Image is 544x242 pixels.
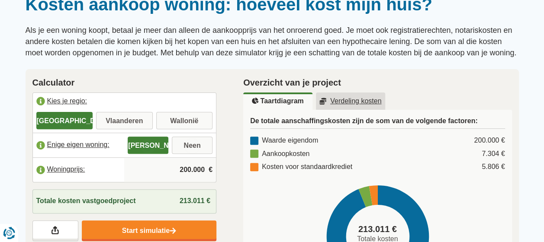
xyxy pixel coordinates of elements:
[172,137,212,154] label: Neen
[209,165,212,175] span: €
[180,197,210,204] span: 213.011 €
[33,160,125,179] label: Woningprijs:
[82,220,216,241] a: Start simulatie
[482,162,505,172] div: 5.806 €
[474,136,505,146] div: 200.000 €
[358,223,397,236] span: 213.011 €
[250,117,505,129] h3: De totale aanschaffingskosten zijn de som van de volgende factoren:
[156,112,213,129] label: Wallonië
[243,76,512,89] h2: Overzicht van je project
[96,112,153,129] label: Vlaanderen
[250,149,309,159] div: Aankoopkosten
[128,137,168,154] label: [PERSON_NAME]
[32,220,78,241] a: Deel je resultaten
[252,98,303,105] u: Taartdiagram
[250,136,318,146] div: Waarde eigendom
[170,227,176,235] img: Start simulatie
[482,149,505,159] div: 7.304 €
[33,136,125,155] label: Enige eigen woning:
[128,158,212,181] input: |
[36,112,93,129] label: [GEOGRAPHIC_DATA]
[26,25,519,58] p: Als je een woning koopt, betaal je meer dan alleen de aankoopprijs van het onroerend goed. Je moe...
[33,93,216,112] label: Kies je regio:
[32,76,217,89] h2: Calculator
[250,162,352,172] div: Kosten voor standaardkrediet
[36,196,136,206] span: Totale kosten vastgoedproject
[319,98,382,105] u: Verdeling kosten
